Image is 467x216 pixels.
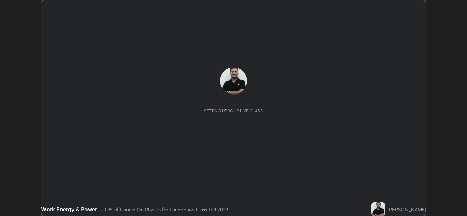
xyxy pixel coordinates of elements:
[100,206,102,213] div: •
[220,67,247,95] img: afe22e03c4c2466bab4a7a088f75780d.jpg
[105,206,228,213] div: L35 of Course On Physics for Foundation Class IX 1 2029
[388,206,426,213] div: [PERSON_NAME]
[41,205,97,213] div: Work Energy & Power
[371,202,385,216] img: afe22e03c4c2466bab4a7a088f75780d.jpg
[204,108,263,113] div: Setting up your live class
